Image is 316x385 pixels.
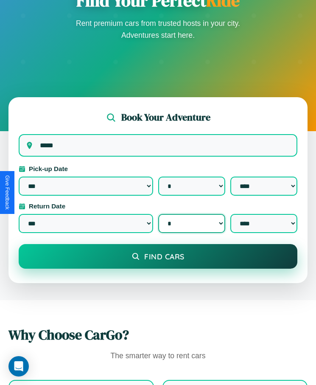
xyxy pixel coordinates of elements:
p: The smarter way to rent cars [8,349,308,363]
div: Open Intercom Messenger [8,356,29,377]
h2: Book Your Adventure [121,111,210,124]
p: Rent premium cars from trusted hosts in your city. Adventures start here. [73,17,243,41]
div: Give Feedback [4,175,10,210]
button: Find Cars [19,244,297,269]
h2: Why Choose CarGo? [8,326,308,344]
label: Return Date [19,202,297,210]
label: Pick-up Date [19,165,297,172]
